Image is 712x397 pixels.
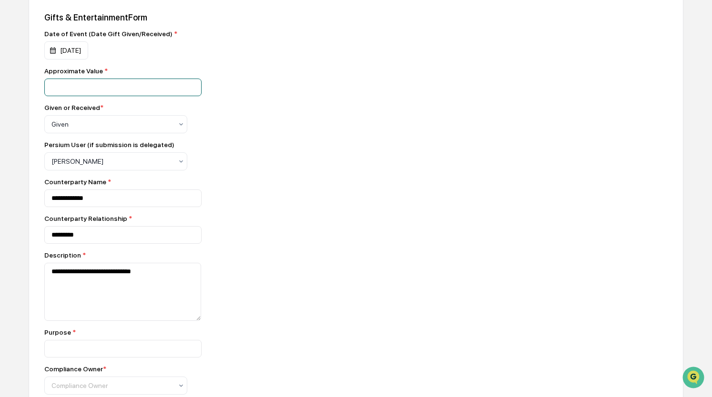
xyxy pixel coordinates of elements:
[44,178,378,186] div: Counterparty Name
[10,20,173,35] p: How can we help?
[6,134,64,151] a: 🔎Data Lookup
[69,120,77,128] div: 🗄️
[44,141,174,149] div: Persium User (if submission is delegated)
[67,160,115,168] a: Powered byPylon
[44,41,88,60] div: [DATE]
[44,251,378,259] div: Description
[19,138,60,147] span: Data Lookup
[32,72,156,82] div: Start new chat
[44,328,378,336] div: Purpose
[10,120,17,128] div: 🖐️
[44,215,378,222] div: Counterparty Relationship
[44,365,106,373] div: Compliance Owner
[44,12,668,22] div: Gifts & Entertainment Form
[32,82,121,89] div: We're available if you need us!
[44,67,378,75] div: Approximate Value
[681,366,707,391] iframe: Open customer support
[10,139,17,146] div: 🔎
[95,161,115,168] span: Pylon
[79,119,118,129] span: Attestations
[6,116,65,133] a: 🖐️Preclearance
[10,72,27,89] img: 1746055101610-c473b297-6a78-478c-a979-82029cc54cd1
[44,30,187,38] div: Date of Event (Date Gift Given/Received)
[65,116,122,133] a: 🗄️Attestations
[44,104,103,111] div: Given or Received
[19,119,61,129] span: Preclearance
[162,75,173,87] button: Start new chat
